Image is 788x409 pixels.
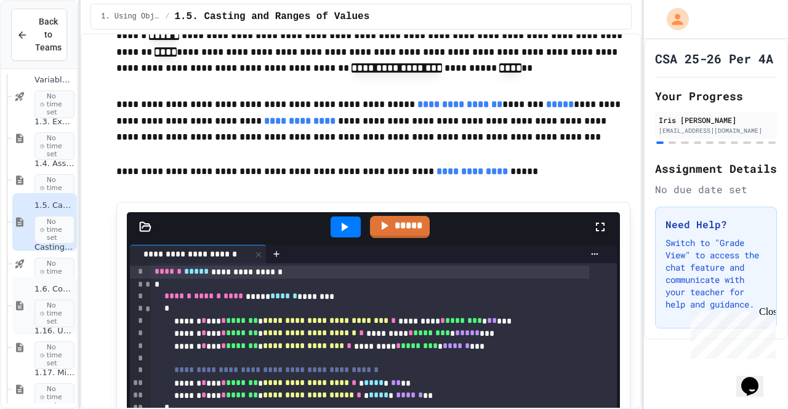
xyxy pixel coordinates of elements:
span: No time set [34,300,74,328]
span: No time set [34,132,74,161]
div: Iris [PERSON_NAME] [659,114,773,125]
span: No time set [34,174,74,202]
span: 1.4. Assignment and Input [34,159,74,169]
span: Back to Teams [35,15,62,54]
span: No time set [34,216,74,244]
span: 1.6. Compound Assignment Operators [34,284,74,295]
h2: Assignment Details [655,160,777,177]
span: 1. Using Objects and Methods [101,12,160,22]
div: Chat with us now!Close [5,5,85,78]
div: [EMAIL_ADDRESS][DOMAIN_NAME] [659,126,773,135]
p: Switch to "Grade View" to access the chat feature and communicate with your teacher for help and ... [665,237,766,311]
span: Casting and Ranges of variables - Quiz [34,242,74,253]
h1: CSA 25-26 Per 4A [655,50,773,67]
h3: Need Help? [665,217,766,232]
div: No due date set [655,182,777,197]
button: Back to Teams [11,9,67,61]
h2: Your Progress [655,87,777,105]
span: No time set [34,341,74,370]
span: 1.16. Unit Summary 1a (1.1-1.6) [34,326,74,336]
span: 1.5. Casting and Ranges of Values [174,9,369,24]
iframe: chat widget [686,306,776,359]
span: 1.3. Expressions and Output [New] [34,117,74,127]
span: 1.5. Casting and Ranges of Values [34,201,74,211]
div: My Account [654,5,692,33]
span: 1.17. Mixed Up Code Practice 1.1-1.6 [34,368,74,378]
span: No time set [34,90,74,119]
span: No time set [34,258,74,286]
span: Variables and Data Types - Quiz [34,75,74,85]
span: / [165,12,169,22]
iframe: chat widget [736,360,776,397]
